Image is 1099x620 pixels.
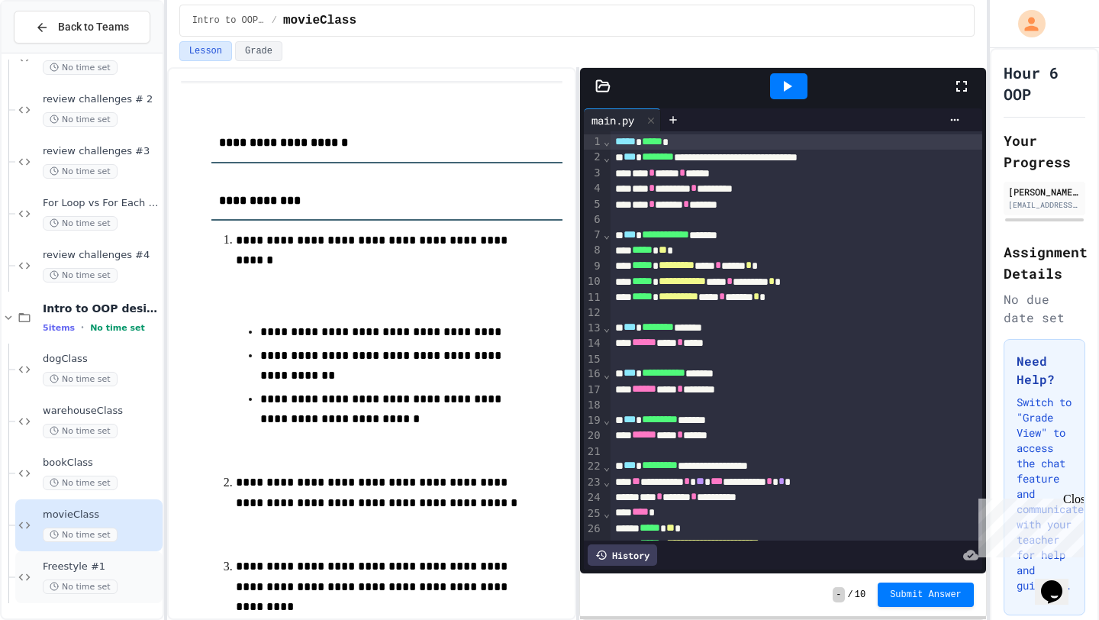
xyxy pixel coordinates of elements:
[1008,199,1081,211] div: [EMAIL_ADDRESS][DOMAIN_NAME]
[283,11,356,30] span: movieClass
[833,587,844,602] span: -
[584,459,603,474] div: 22
[43,112,118,127] span: No time set
[584,243,603,258] div: 8
[43,580,118,594] span: No time set
[584,413,603,428] div: 19
[43,509,160,522] span: movieClass
[584,321,603,336] div: 13
[584,112,642,128] div: main.py
[584,134,603,150] div: 1
[1017,352,1072,389] h3: Need Help?
[43,528,118,542] span: No time set
[192,15,266,27] span: Intro to OOP design
[58,19,129,35] span: Back to Teams
[848,589,853,601] span: /
[584,352,603,367] div: 15
[43,249,160,262] span: review challenges #4
[43,216,118,231] span: No time set
[1035,559,1084,605] iframe: chat widget
[603,135,611,147] span: Fold line
[43,560,160,573] span: Freestyle #1
[603,368,611,380] span: Fold line
[43,164,118,179] span: No time set
[890,589,962,601] span: Submit Answer
[43,372,118,386] span: No time set
[584,274,603,289] div: 10
[584,538,603,553] div: 27
[603,321,611,334] span: Fold line
[43,323,75,333] span: 5 items
[584,166,603,181] div: 3
[1008,185,1081,199] div: [PERSON_NAME] [PERSON_NAME]
[584,181,603,196] div: 4
[6,6,105,97] div: Chat with us now!Close
[584,108,661,131] div: main.py
[855,589,865,601] span: 10
[272,15,277,27] span: /
[81,321,84,334] span: •
[1017,395,1072,593] p: Switch to "Grade View" to access the chat feature and communicate with your teacher for help and ...
[1002,6,1049,41] div: My Account
[584,259,603,274] div: 9
[972,492,1084,557] iframe: chat widget
[43,197,160,210] span: For Loop vs For Each Loop
[584,305,603,321] div: 12
[90,323,145,333] span: No time set
[584,228,603,243] div: 7
[43,145,160,158] span: review challenges #3
[179,41,232,61] button: Lesson
[588,544,657,566] div: History
[603,151,611,163] span: Fold line
[603,476,611,488] span: Fold line
[603,414,611,426] span: Fold line
[584,197,603,212] div: 5
[584,398,603,413] div: 18
[584,444,603,460] div: 21
[43,302,160,315] span: Intro to OOP design
[584,212,603,228] div: 6
[43,353,160,366] span: dogClass
[603,460,611,473] span: Fold line
[584,290,603,305] div: 11
[1004,241,1085,284] h2: Assignment Details
[584,336,603,351] div: 14
[43,476,118,490] span: No time set
[1004,130,1085,173] h2: Your Progress
[43,60,118,75] span: No time set
[584,367,603,382] div: 16
[584,150,603,165] div: 2
[584,475,603,490] div: 23
[43,268,118,283] span: No time set
[43,457,160,470] span: bookClass
[1004,290,1085,327] div: No due date set
[584,383,603,398] div: 17
[603,228,611,241] span: Fold line
[584,522,603,537] div: 26
[14,11,150,44] button: Back to Teams
[43,405,160,418] span: warehouseClass
[878,583,974,607] button: Submit Answer
[1004,62,1085,105] h1: Hour 6 OOP
[584,506,603,522] div: 25
[603,507,611,519] span: Fold line
[43,424,118,438] span: No time set
[584,490,603,505] div: 24
[584,428,603,444] div: 20
[43,93,160,106] span: review challenges # 2
[235,41,282,61] button: Grade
